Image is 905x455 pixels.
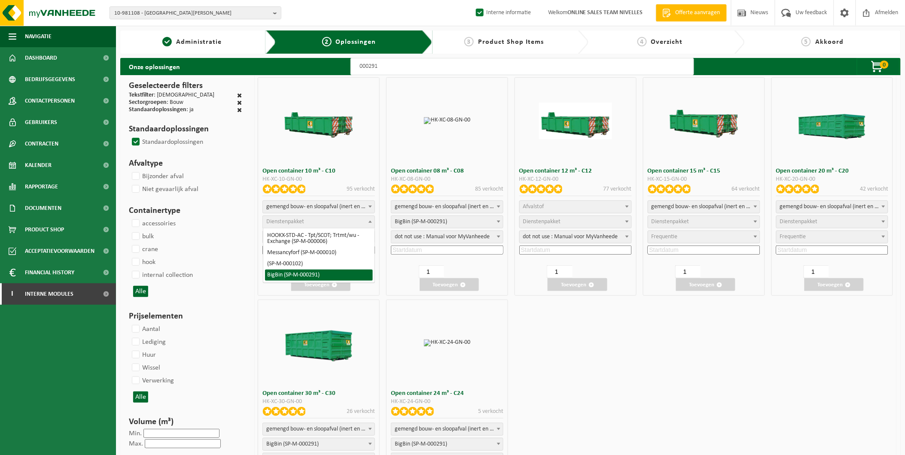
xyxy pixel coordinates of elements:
[129,107,194,114] div: : ja
[567,9,643,16] strong: ONLINE SALES TEAM NIVELLES
[478,39,544,45] span: Product Shop Items
[391,216,503,228] span: BigBin (SP-M-000291)
[265,230,373,247] li: HOOKX-STD-AC - Tpt/SCOT; Trtmt/wu - Exchange (SP-M-000006)
[648,176,760,182] div: HK-XC-15-GN-00
[25,26,52,47] span: Navigatie
[804,278,864,291] button: Toevoegen
[133,286,148,297] button: Alle
[667,103,740,139] img: HK-XC-15-GN-00
[282,103,355,139] img: HK-XC-10-GN-00
[780,234,806,240] span: Frequentie
[25,219,64,240] span: Product Shop
[130,323,160,336] label: Aantal
[391,176,503,182] div: HK-XC-08-GN-00
[130,183,198,196] label: Niet gevaarlijk afval
[25,283,73,305] span: Interne modules
[129,204,242,217] h3: Containertype
[391,200,503,213] span: gemengd bouw- en sloopafval (inert en niet inert)
[130,374,174,387] label: Verwerking
[478,407,503,416] p: 5 verkocht
[25,112,57,133] span: Gebruikers
[776,246,889,255] input: Startdatum
[795,103,868,139] img: HK-XC-20-GN-00
[129,92,154,98] span: Tekstfilter
[129,79,242,92] h3: Geselecteerde filters
[391,215,503,228] span: BigBin (SP-M-000291)
[776,176,889,182] div: HK-XC-20-GN-00
[391,438,503,451] span: BigBin (SP-M-000291)
[464,37,474,46] span: 3
[263,438,375,450] span: BigBin (SP-M-000291)
[475,185,503,194] p: 85 verkocht
[419,265,444,278] input: 1
[777,201,888,213] span: gemengd bouw- en sloopafval (inert en niet inert)
[130,336,166,349] label: Lediging
[652,234,678,240] span: Frequentie
[283,37,415,47] a: 2Oplossingen
[652,218,689,225] span: Dienstenpakket
[732,185,760,194] p: 64 verkocht
[129,416,242,428] h3: Volume (m³)
[391,399,503,405] div: HK-XC-24-GN-00
[25,133,58,155] span: Contracten
[25,69,75,90] span: Bedrijfsgegevens
[749,37,896,47] a: 5Akkoord
[130,256,155,269] label: hook
[129,100,183,107] div: : Bouw
[162,37,172,46] span: 1
[519,231,632,243] span: dot not use : Manual voor MyVanheede
[133,391,148,403] button: Alle
[548,278,607,291] button: Toevoegen
[350,58,694,75] input: Zoeken
[675,265,701,278] input: 1
[857,58,900,75] button: 0
[519,168,632,174] h3: Open container 12 m³ - C12
[523,218,561,225] span: Dienstenpakket
[347,407,375,416] p: 26 verkocht
[637,37,647,46] span: 4
[424,340,470,346] img: HK-XC-24-GN-00
[648,168,760,174] h3: Open container 15 m³ - C15
[603,185,632,194] p: 77 verkocht
[129,123,242,136] h3: Standaardoplossingen
[262,423,375,436] span: gemengd bouw- en sloopafval (inert en niet inert)
[593,37,727,47] a: 4Overzicht
[424,117,470,124] img: HK-XC-08-GN-00
[804,265,829,278] input: 1
[860,185,888,194] p: 42 verkocht
[801,37,811,46] span: 5
[25,176,58,197] span: Rapportage
[265,258,373,270] li: (SP-M-000102)
[25,47,57,69] span: Dashboard
[391,423,503,436] span: gemengd bouw- en sloopafval (inert en niet inert)
[391,423,503,435] span: gemengd bouw- en sloopafval (inert en niet inert)
[815,39,844,45] span: Akkoord
[880,61,889,69] span: 0
[129,440,143,447] label: Max.
[263,201,375,213] span: gemengd bouw- en sloopafval (inert en niet inert)
[265,270,373,281] li: BigBin (SP-M-000291)
[130,170,184,183] label: Bijzonder afval
[391,231,503,243] span: dot not use : Manual voor MyVanheede
[176,39,222,45] span: Administratie
[130,243,158,256] label: crane
[648,201,760,213] span: gemengd bouw- en sloopafval (inert en niet inert)
[130,349,156,361] label: Huur
[130,136,203,149] label: Standaardoplossingen
[391,390,503,397] h3: Open container 24 m³ - C24
[262,390,375,397] h3: Open container 30 m³ - C30
[519,246,632,255] input: Startdatum
[25,155,52,176] span: Kalender
[474,6,531,19] label: Interne informatie
[130,269,193,282] label: internal collection
[520,231,631,243] span: dot not use : Manual voor MyVanheede
[25,90,75,112] span: Contactpersonen
[25,262,74,283] span: Financial History
[523,203,544,210] span: Afvalstof
[129,99,167,106] span: Sectorgroepen
[391,246,503,255] input: Startdatum
[547,265,572,278] input: 1
[347,185,375,194] p: 95 verkocht
[114,7,270,20] span: 10-981108 - [GEOGRAPHIC_DATA][PERSON_NAME]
